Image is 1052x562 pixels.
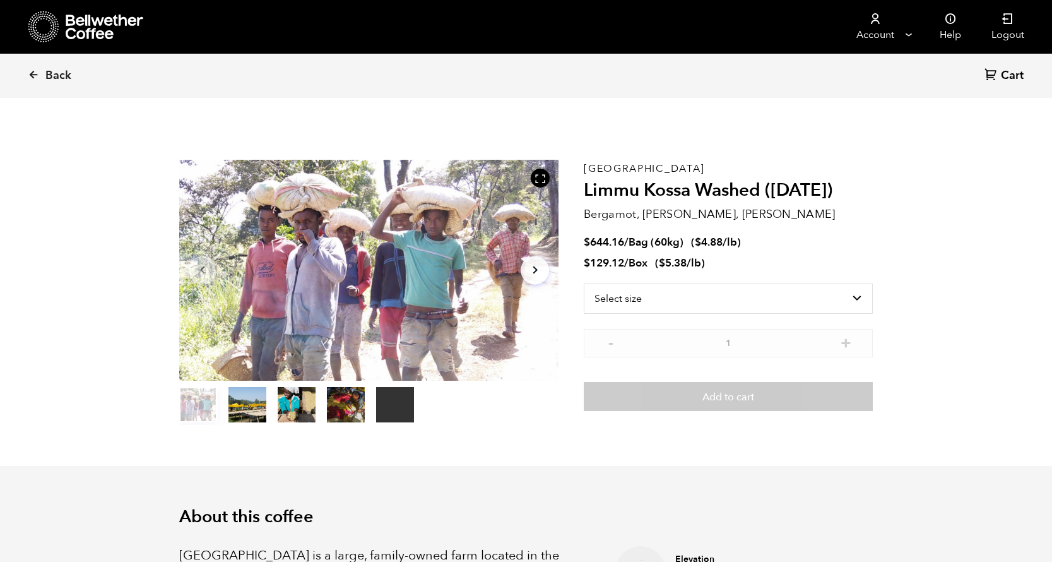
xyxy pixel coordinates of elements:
span: Bag (60kg) [629,235,683,249]
video: Your browser does not support the video tag. [376,387,414,422]
bdi: 5.38 [659,256,687,270]
bdi: 129.12 [584,256,624,270]
bdi: 644.16 [584,235,624,249]
span: $ [695,235,701,249]
span: /lb [687,256,701,270]
span: $ [584,235,590,249]
h2: About this coffee [179,507,873,527]
span: $ [584,256,590,270]
span: Back [45,68,71,83]
button: + [838,335,854,348]
bdi: 4.88 [695,235,723,249]
p: Bergamot, [PERSON_NAME], [PERSON_NAME] [584,206,873,223]
span: / [624,235,629,249]
span: ( ) [691,235,741,249]
span: / [624,256,629,270]
span: $ [659,256,665,270]
button: Add to cart [584,382,873,411]
h2: Limmu Kossa Washed ([DATE]) [584,180,873,201]
span: Cart [1001,68,1024,83]
span: ( ) [655,256,705,270]
span: Box [629,256,647,270]
a: Cart [984,68,1027,85]
span: /lb [723,235,737,249]
button: - [603,335,618,348]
